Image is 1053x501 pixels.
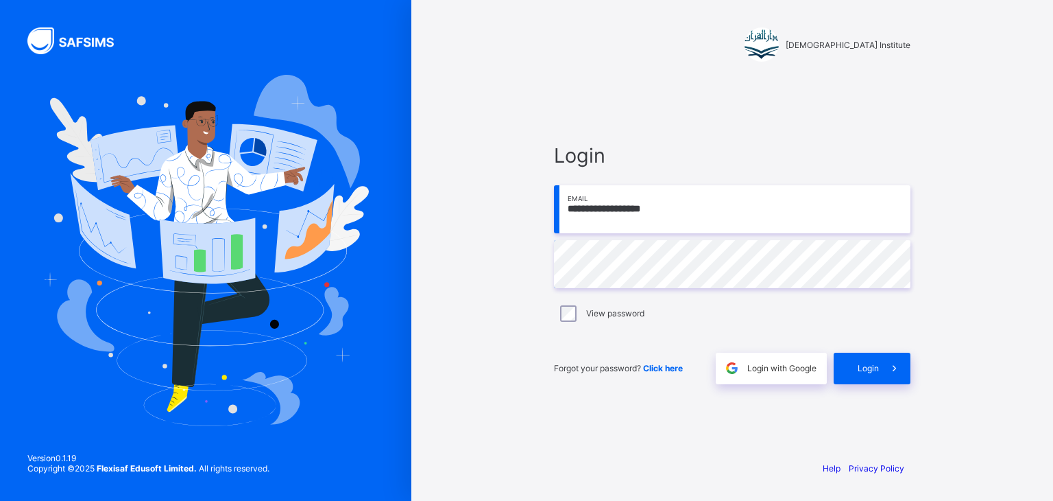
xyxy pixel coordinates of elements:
span: Forgot your password? [554,363,683,373]
span: [DEMOGRAPHIC_DATA] Institute [786,40,910,50]
span: Login [554,143,910,167]
span: Login [858,363,879,373]
img: SAFSIMS Logo [27,27,130,54]
img: Hero Image [43,75,369,426]
span: Login with Google [747,363,816,373]
img: google.396cfc9801f0270233282035f929180a.svg [724,360,740,376]
span: Version 0.1.19 [27,453,269,463]
span: Copyright © 2025 All rights reserved. [27,463,269,474]
a: Click here [643,363,683,373]
strong: Flexisaf Edusoft Limited. [97,463,197,474]
label: View password [586,308,644,318]
a: Help [823,463,840,474]
a: Privacy Policy [849,463,904,474]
